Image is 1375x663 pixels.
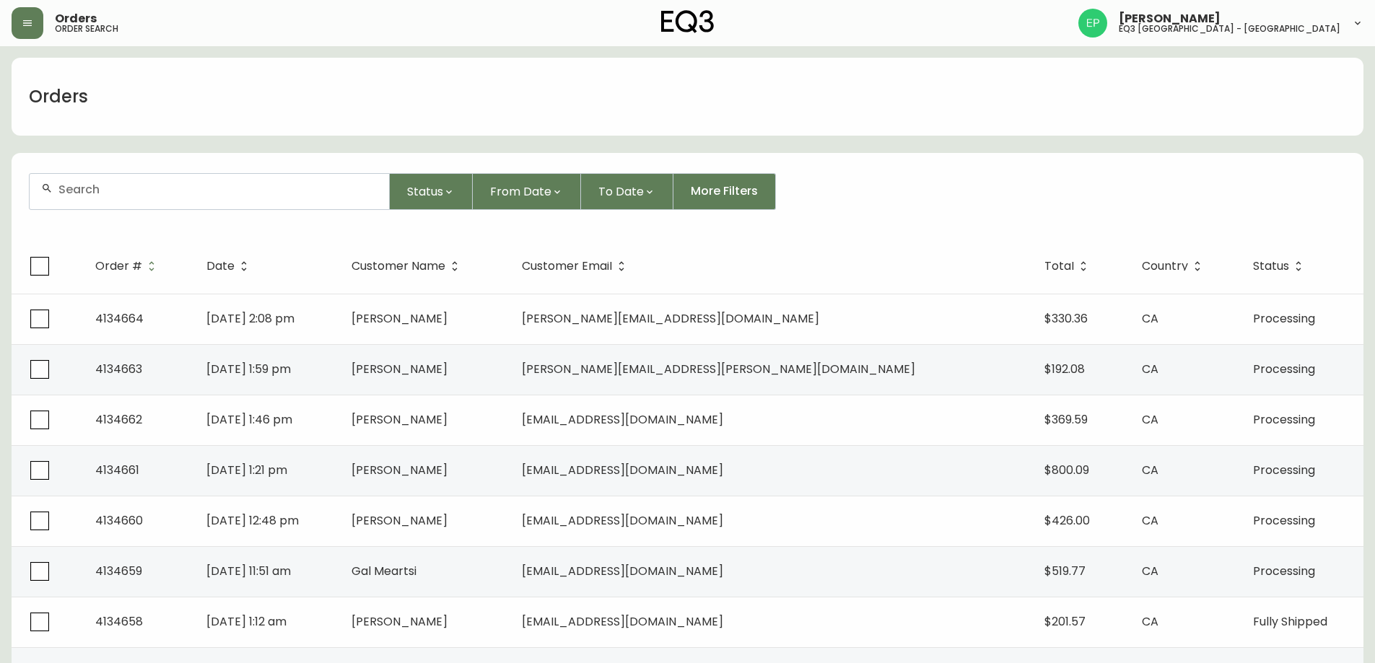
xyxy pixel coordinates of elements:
[598,183,644,201] span: To Date
[522,361,915,377] span: [PERSON_NAME][EMAIL_ADDRESS][PERSON_NAME][DOMAIN_NAME]
[352,310,448,327] span: [PERSON_NAME]
[206,462,287,478] span: [DATE] 1:21 pm
[206,411,292,428] span: [DATE] 1:46 pm
[1142,262,1188,271] span: Country
[1044,361,1085,377] span: $192.08
[58,183,377,196] input: Search
[1044,262,1074,271] span: Total
[95,563,142,579] span: 4134659
[352,262,445,271] span: Customer Name
[1044,260,1093,273] span: Total
[522,260,631,273] span: Customer Email
[1253,613,1327,630] span: Fully Shipped
[95,613,143,630] span: 4134658
[95,411,142,428] span: 4134662
[95,260,161,273] span: Order #
[1253,260,1308,273] span: Status
[473,173,581,210] button: From Date
[1119,13,1221,25] span: [PERSON_NAME]
[1044,613,1086,630] span: $201.57
[407,183,443,201] span: Status
[1044,512,1090,529] span: $426.00
[95,310,144,327] span: 4134664
[1142,411,1158,428] span: CA
[390,173,473,210] button: Status
[29,84,88,109] h1: Orders
[352,512,448,529] span: [PERSON_NAME]
[95,361,142,377] span: 4134663
[1044,563,1086,579] span: $519.77
[95,262,142,271] span: Order #
[352,563,416,579] span: Gal Meartsi
[352,411,448,428] span: [PERSON_NAME]
[352,260,464,273] span: Customer Name
[206,260,253,273] span: Date
[691,183,758,199] span: More Filters
[1142,462,1158,478] span: CA
[673,173,776,210] button: More Filters
[1078,9,1107,38] img: edb0eb29d4ff191ed42d19acdf48d771
[206,310,294,327] span: [DATE] 2:08 pm
[206,361,291,377] span: [DATE] 1:59 pm
[522,563,723,579] span: [EMAIL_ADDRESS][DOMAIN_NAME]
[55,13,97,25] span: Orders
[1119,25,1340,33] h5: eq3 [GEOGRAPHIC_DATA] - [GEOGRAPHIC_DATA]
[1142,512,1158,529] span: CA
[490,183,551,201] span: From Date
[522,512,723,529] span: [EMAIL_ADDRESS][DOMAIN_NAME]
[95,512,143,529] span: 4134660
[581,173,673,210] button: To Date
[1142,310,1158,327] span: CA
[206,262,235,271] span: Date
[352,613,448,630] span: [PERSON_NAME]
[1253,462,1315,478] span: Processing
[1253,563,1315,579] span: Processing
[95,462,139,478] span: 4134661
[1044,310,1088,327] span: $330.36
[206,512,299,529] span: [DATE] 12:48 pm
[1253,512,1315,529] span: Processing
[55,25,118,33] h5: order search
[1253,411,1315,428] span: Processing
[522,262,612,271] span: Customer Email
[661,10,715,33] img: logo
[1142,563,1158,579] span: CA
[1044,462,1089,478] span: $800.09
[1253,262,1289,271] span: Status
[522,462,723,478] span: [EMAIL_ADDRESS][DOMAIN_NAME]
[1142,613,1158,630] span: CA
[206,613,287,630] span: [DATE] 1:12 am
[352,462,448,478] span: [PERSON_NAME]
[1142,361,1158,377] span: CA
[522,310,819,327] span: [PERSON_NAME][EMAIL_ADDRESS][DOMAIN_NAME]
[1253,361,1315,377] span: Processing
[522,411,723,428] span: [EMAIL_ADDRESS][DOMAIN_NAME]
[1253,310,1315,327] span: Processing
[1044,411,1088,428] span: $369.59
[206,563,291,579] span: [DATE] 11:51 am
[352,361,448,377] span: [PERSON_NAME]
[1142,260,1207,273] span: Country
[522,613,723,630] span: [EMAIL_ADDRESS][DOMAIN_NAME]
